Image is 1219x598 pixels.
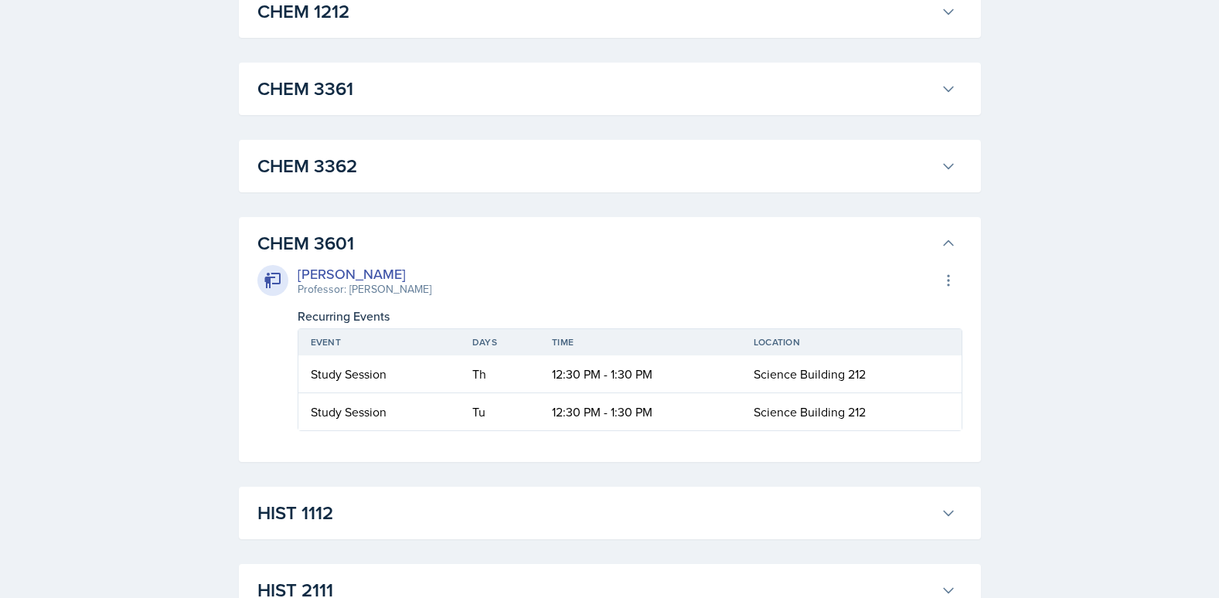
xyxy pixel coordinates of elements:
th: Time [540,329,741,355]
td: Tu [460,393,540,430]
h3: CHEM 3361 [257,75,935,103]
div: Study Session [311,365,448,383]
h3: HIST 1112 [257,499,935,527]
button: CHEM 3361 [254,72,959,106]
div: Study Session [311,403,448,421]
button: CHEM 3362 [254,149,959,183]
th: Days [460,329,540,355]
h3: CHEM 3601 [257,229,935,257]
button: HIST 1112 [254,496,959,530]
div: Recurring Events [298,307,962,325]
div: Professor: [PERSON_NAME] [298,281,431,297]
td: 12:30 PM - 1:30 PM [540,393,741,430]
th: Location [741,329,962,355]
td: Th [460,355,540,393]
span: Science Building 212 [754,403,866,420]
button: CHEM 3601 [254,226,959,260]
td: 12:30 PM - 1:30 PM [540,355,741,393]
div: [PERSON_NAME] [298,263,431,284]
span: Science Building 212 [754,365,866,382]
h3: CHEM 3362 [257,152,935,180]
th: Event [298,329,460,355]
